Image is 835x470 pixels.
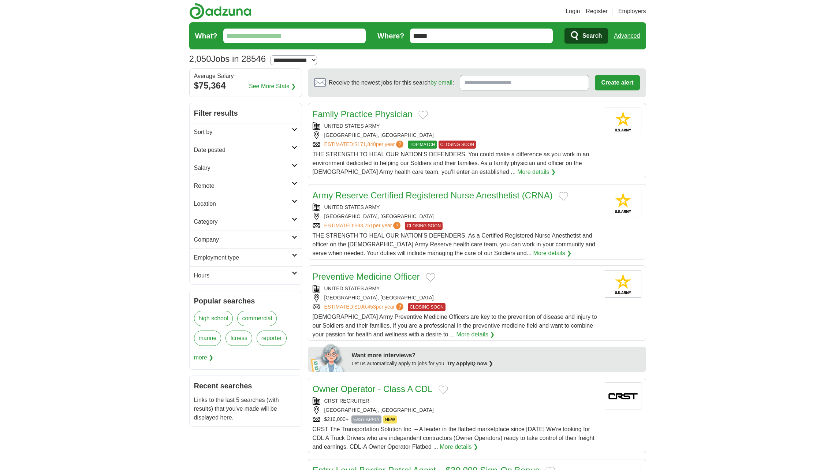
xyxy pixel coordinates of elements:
span: CLOSING SOON [405,222,443,230]
button: Add to favorite jobs [559,192,568,201]
a: Location [190,195,302,213]
a: Login [566,7,580,16]
h2: Salary [194,164,292,172]
img: apply-iq-scientist.png [311,343,346,372]
img: Company logo [605,383,641,410]
span: THE STRENGTH TO HEAL OUR NATION’S DEFENDERS. You could make a difference as you work in an enviro... [313,151,589,175]
h2: Hours [194,271,292,280]
button: Add to favorite jobs [439,385,448,394]
a: Owner Operator - Class A CDL [313,384,433,394]
a: Register [586,7,608,16]
span: more ❯ [194,350,214,365]
a: Category [190,213,302,231]
h2: Date posted [194,146,292,154]
button: Add to favorite jobs [418,111,428,119]
a: by email [430,79,452,86]
button: Add to favorite jobs [426,273,435,282]
h2: Popular searches [194,295,297,306]
span: THE STRENGTH TO HEAL OUR NATION’S DEFENDERS. As a Certified Registered Nurse Anesthetist and offi... [313,232,596,256]
img: United States Army logo [605,108,641,135]
a: More details ❯ [456,330,495,339]
a: fitness [225,331,252,346]
a: marine [194,331,221,346]
h2: Location [194,199,292,208]
span: CLOSING SOON [408,303,446,311]
a: Remote [190,177,302,195]
span: ? [396,141,403,148]
h2: Filter results [190,103,302,123]
h2: Remote [194,182,292,190]
span: $171,840 [354,141,376,147]
a: Employment type [190,249,302,266]
div: CRST RECRUITER [313,397,599,405]
h2: Recent searches [194,380,297,391]
button: Search [564,28,608,44]
span: Search [582,29,602,43]
span: NEW [383,415,397,424]
a: UNITED STATES ARMY [324,123,380,129]
a: Try ApplyIQ now ❯ [447,361,493,366]
h2: Company [194,235,292,244]
a: reporter [257,331,287,346]
a: Company [190,231,302,249]
a: Salary [190,159,302,177]
button: Create alert [595,75,640,90]
span: [DEMOGRAPHIC_DATA] Army Preventive Medicine Officers are key to the prevention of disease and inj... [313,314,597,337]
div: $210,000+ [313,415,599,424]
span: TOP MATCH [408,141,437,149]
a: ESTIMATED:$100,453per year? [324,303,405,311]
div: Average Salary [194,73,297,79]
span: CRST The Transportation Solution Inc. – A leader in the flatbed marketplace since [DATE] We’re lo... [313,426,594,450]
span: CLOSING SOON [439,141,476,149]
a: Employers [618,7,646,16]
img: Adzuna logo [189,3,251,19]
a: Date posted [190,141,302,159]
h1: Jobs in 28546 [189,54,266,64]
a: Sort by [190,123,302,141]
a: high school [194,311,233,326]
span: 2,050 [189,52,211,66]
span: ? [396,303,403,310]
div: [GEOGRAPHIC_DATA], [GEOGRAPHIC_DATA] [313,294,599,302]
div: Let us automatically apply to jobs for you. [352,360,642,368]
a: Advanced [614,29,640,43]
a: ESTIMATED:$83,761per year? [324,222,402,230]
a: Preventive Medicine Officer [313,272,420,281]
a: Army Reserve Certified Registered Nurse Anesthetist (CRNA) [313,190,553,200]
label: Where? [377,30,404,41]
a: Hours [190,266,302,284]
span: $100,453 [354,304,376,310]
a: More details ❯ [440,443,478,451]
img: United States Army logo [605,189,641,216]
a: UNITED STATES ARMY [324,204,380,210]
span: Receive the newest jobs for this search : [329,78,454,87]
span: EASY APPLY [351,415,381,424]
p: Links to the last 5 searches (with results) that you've made will be displayed here. [194,396,297,422]
div: [GEOGRAPHIC_DATA], [GEOGRAPHIC_DATA] [313,131,599,139]
h2: Sort by [194,128,292,137]
div: [GEOGRAPHIC_DATA], [GEOGRAPHIC_DATA] [313,213,599,220]
span: ? [393,222,400,229]
a: ESTIMATED:$171,840per year? [324,141,405,149]
img: United States Army logo [605,270,641,298]
a: UNITED STATES ARMY [324,286,380,291]
a: See More Stats ❯ [249,82,296,91]
a: commercial [237,311,277,326]
h2: Category [194,217,292,226]
div: $75,364 [194,79,297,92]
a: More details ❯ [533,249,572,258]
label: What? [195,30,217,41]
h2: Employment type [194,253,292,262]
a: More details ❯ [517,168,556,176]
a: Family Practice Physician [313,109,413,119]
div: Want more interviews? [352,351,642,360]
div: [GEOGRAPHIC_DATA], [GEOGRAPHIC_DATA] [313,406,599,414]
span: $83,761 [354,223,373,228]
